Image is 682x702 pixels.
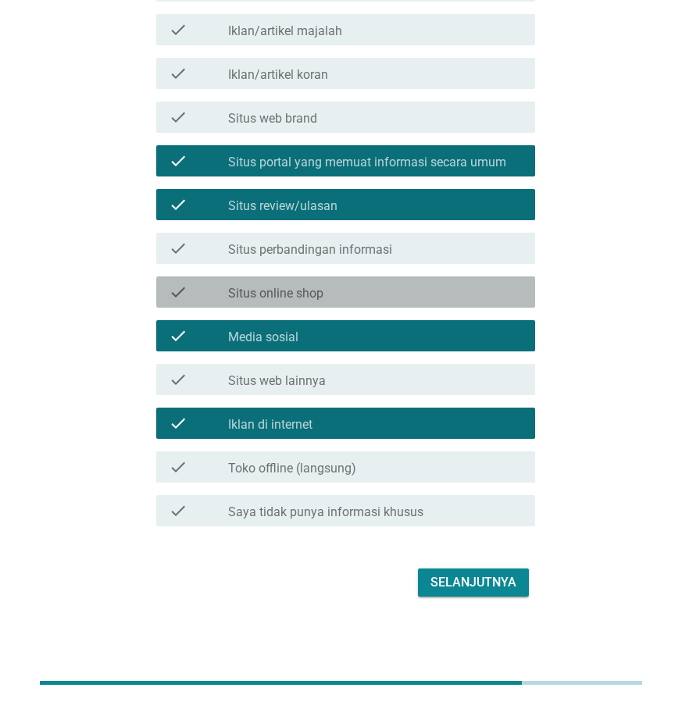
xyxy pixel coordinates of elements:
[169,283,187,301] i: check
[169,326,187,345] i: check
[228,242,392,258] label: Situs perbandingan informasi
[228,286,323,301] label: Situs online shop
[228,111,317,127] label: Situs web brand
[169,501,187,520] i: check
[228,23,342,39] label: Iklan/artikel majalah
[430,573,516,592] div: Selanjutnya
[169,370,187,389] i: check
[169,239,187,258] i: check
[169,20,187,39] i: check
[169,414,187,433] i: check
[228,417,312,433] label: Iklan di internet
[228,461,356,476] label: Toko offline (langsung)
[169,195,187,214] i: check
[169,108,187,127] i: check
[228,198,337,214] label: Situs review/ulasan
[228,330,298,345] label: Media sosial
[169,458,187,476] i: check
[169,64,187,83] i: check
[228,504,423,520] label: Saya tidak punya informasi khusus
[169,151,187,170] i: check
[418,568,529,597] button: Selanjutnya
[228,155,506,170] label: Situs portal yang memuat informasi secara umum
[228,373,326,389] label: Situs web lainnya
[228,67,328,83] label: Iklan/artikel koran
